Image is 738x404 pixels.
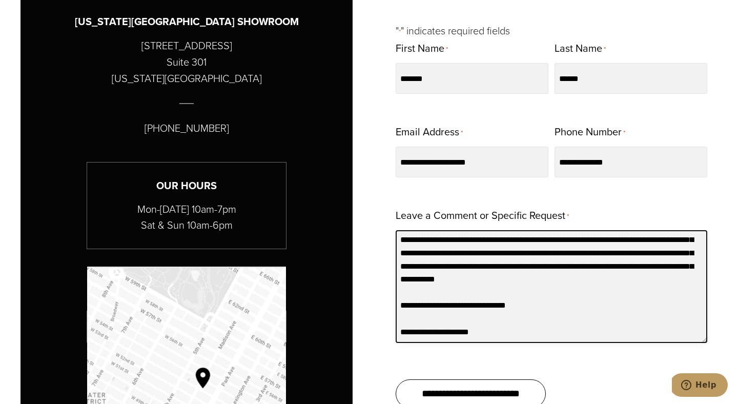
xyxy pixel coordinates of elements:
[555,123,625,143] label: Phone Number
[87,178,286,194] h3: Our Hours
[145,120,229,136] p: [PHONE_NUMBER]
[672,373,728,399] iframe: Opens a widget where you can chat to one of our agents
[555,39,606,59] label: Last Name
[87,201,286,233] p: Mon-[DATE] 10am-7pm Sat & Sun 10am-6pm
[396,123,463,143] label: Email Address
[396,39,448,59] label: First Name
[396,23,707,39] p: " " indicates required fields
[396,206,569,226] label: Leave a Comment or Specific Request
[112,37,262,87] p: [STREET_ADDRESS] Suite 301 [US_STATE][GEOGRAPHIC_DATA]
[75,14,299,30] h3: [US_STATE][GEOGRAPHIC_DATA] SHOWROOM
